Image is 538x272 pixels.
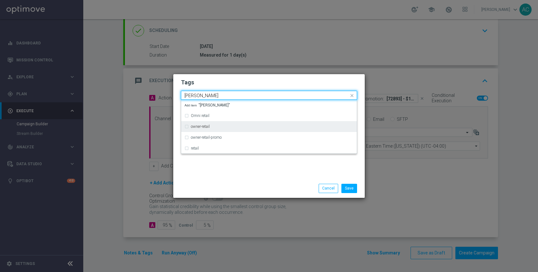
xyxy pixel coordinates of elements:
label: owner-retail-promo [191,136,222,139]
span: "[PERSON_NAME]" [184,103,230,107]
div: owner-retail-promo [184,132,354,143]
ng-dropdown-panel: Options list [181,100,357,154]
button: Cancel [319,184,338,193]
label: retail [191,146,199,150]
label: Omni retail [191,114,209,118]
div: retail [184,143,354,153]
span: Add item [184,104,199,107]
label: owner-retail [191,125,210,128]
h2: Tags [181,79,357,86]
button: Save [341,184,357,193]
div: owner-retail [184,121,354,132]
div: Omni retail [184,111,354,121]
